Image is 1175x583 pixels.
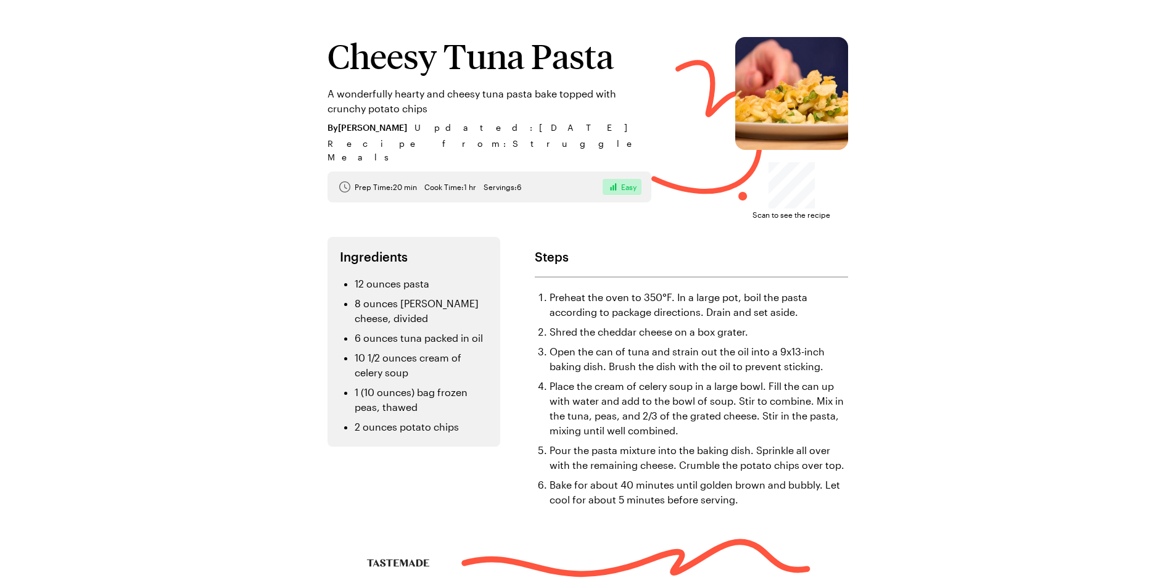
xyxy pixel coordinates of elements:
li: 2 ounces potato chips [355,420,488,434]
span: Cook Time: 1 hr [424,182,476,192]
li: Pour the pasta mixture into the baking dish. Sprinkle all over with the remaining cheese. Crumble... [550,443,848,473]
li: 6 ounces tuna packed in oil [355,331,488,345]
h2: Ingredients [340,249,488,264]
li: 8 ounces [PERSON_NAME] cheese, divided [355,296,488,326]
span: Prep Time: 20 min [355,182,417,192]
h1: Cheesy Tuna Pasta [328,37,651,74]
li: 12 ounces pasta [355,276,488,291]
li: Preheat the oven to 350°F. In a large pot, boil the pasta according to package directions. Drain ... [550,290,848,320]
li: Open the can of tuna and strain out the oil into a 9x13-inch baking dish. Brush the dish with the... [550,344,848,374]
span: Servings: 6 [484,182,521,192]
p: A wonderfully hearty and cheesy tuna pasta bake topped with crunchy potato chips [328,86,651,116]
li: 1 (10 ounces) bag frozen peas, thawed [355,385,488,415]
li: Place the cream of celery soup in a large bowl. Fill the can up with water and add to the bowl of... [550,379,848,438]
li: Shred the cheddar cheese on a box grater. [550,325,848,339]
span: Updated : [DATE] [414,121,640,134]
span: Recipe from: Struggle Meals [328,137,651,164]
span: Scan to see the recipe [752,209,830,221]
span: By [PERSON_NAME] [328,121,407,134]
img: Cheesy Tuna Pasta [735,37,848,150]
li: 10 1/2 ounces cream of celery soup [355,350,488,380]
h2: Steps [535,249,848,264]
li: Bake for about 40 minutes until golden brown and bubbly. Let cool for about 5 minutes before serv... [550,478,848,507]
span: Easy [621,182,637,192]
